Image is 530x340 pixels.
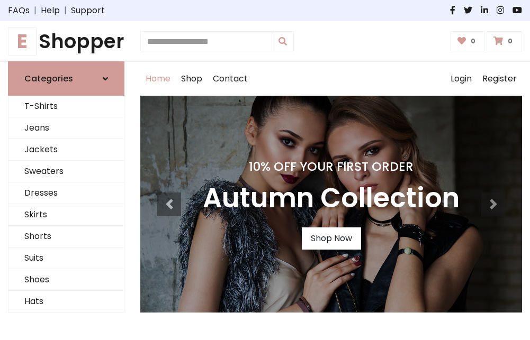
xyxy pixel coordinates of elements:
[477,62,522,96] a: Register
[71,4,105,17] a: Support
[302,227,361,250] a: Shop Now
[176,62,208,96] a: Shop
[8,30,124,53] h1: Shopper
[8,117,124,139] a: Jeans
[8,4,30,17] a: FAQs
[24,73,73,84] h6: Categories
[8,247,124,269] a: Suits
[203,182,460,215] h3: Autumn Collection
[8,27,37,56] span: E
[451,31,485,51] a: 0
[8,61,124,96] a: Categories
[8,30,124,53] a: EShopper
[445,62,477,96] a: Login
[8,269,124,291] a: Shoes
[41,4,60,17] a: Help
[8,291,124,313] a: Hats
[60,4,71,17] span: |
[8,204,124,226] a: Skirts
[140,62,176,96] a: Home
[208,62,253,96] a: Contact
[8,182,124,204] a: Dresses
[468,36,478,46] span: 0
[8,96,124,117] a: T-Shirts
[8,226,124,247] a: Shorts
[505,36,515,46] span: 0
[8,139,124,161] a: Jackets
[487,31,522,51] a: 0
[30,4,41,17] span: |
[8,161,124,182] a: Sweaters
[203,159,460,174] h4: 10% Off Your First Order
